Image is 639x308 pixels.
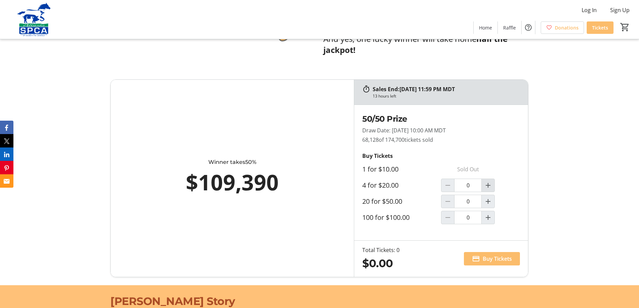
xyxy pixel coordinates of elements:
[362,152,393,160] strong: Buy Tickets
[400,85,455,93] span: [DATE] 11:59 PM MDT
[587,21,614,34] a: Tickets
[362,255,400,271] div: $0.00
[245,159,256,165] span: 50%
[483,255,512,263] span: Buy Tickets
[4,3,64,36] img: Alberta SPCA's Logo
[441,163,495,176] p: Sold Out
[522,21,535,34] button: Help
[323,33,508,55] strong: half the jackpot!
[373,93,396,99] div: 13 hours left
[362,113,520,125] h2: 50/50 Prize
[464,252,520,265] button: Buy Tickets
[482,179,494,192] button: Increment by one
[373,85,400,93] span: Sales End:
[482,195,494,208] button: Increment by one
[362,181,398,189] label: 4 for $20.00
[555,24,579,31] span: Donations
[576,5,602,15] button: Log In
[362,126,520,134] p: Draw Date: [DATE] 10:00 AM MDT
[140,166,324,198] div: $109,390
[503,24,516,31] span: Raffle
[362,246,400,254] div: Total Tickets: 0
[498,21,521,34] a: Raffle
[541,21,584,34] a: Donations
[619,21,631,33] button: Cart
[605,5,635,15] button: Sign Up
[474,21,497,34] a: Home
[362,197,402,205] label: 20 for $50.00
[362,165,398,173] label: 1 for $10.00
[592,24,608,31] span: Tickets
[362,213,410,222] label: 100 for $100.00
[479,24,492,31] span: Home
[110,295,235,308] span: [PERSON_NAME] Story
[482,211,494,224] button: Increment by one
[379,136,405,143] span: of 174,700
[582,6,597,14] span: Log In
[140,158,324,166] div: Winner takes
[362,136,520,144] p: 68,128 tickets sold
[610,6,630,14] span: Sign Up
